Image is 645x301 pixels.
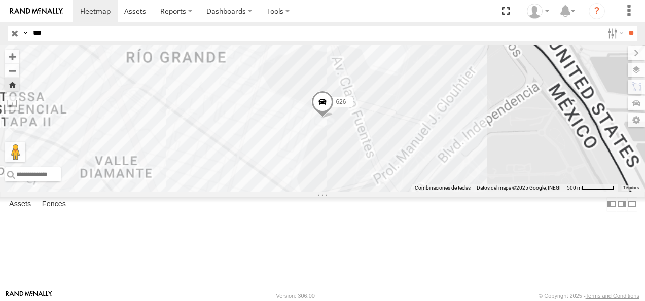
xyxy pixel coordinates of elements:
[603,26,625,41] label: Search Filter Options
[37,197,71,211] label: Fences
[6,291,52,301] a: Visit our Website
[5,96,19,110] label: Measure
[21,26,29,41] label: Search Query
[5,78,19,91] button: Zoom Home
[523,4,553,19] div: antonio fernandez
[606,197,617,212] label: Dock Summary Table to the Left
[623,186,639,190] a: Términos (se abre en una nueva pestaña)
[336,98,346,105] span: 626
[5,50,19,63] button: Zoom in
[617,197,627,212] label: Dock Summary Table to the Right
[628,113,645,127] label: Map Settings
[589,3,605,19] i: ?
[567,185,582,191] span: 500 m
[10,8,63,15] img: rand-logo.svg
[4,197,36,211] label: Assets
[276,293,315,299] div: Version: 306.00
[564,184,618,192] button: Escala del mapa: 500 m por 61 píxeles
[5,142,25,162] button: Arrastra al hombrecito al mapa para abrir Street View
[627,197,637,212] label: Hide Summary Table
[539,293,639,299] div: © Copyright 2025 -
[415,184,471,192] button: Combinaciones de teclas
[477,185,561,191] span: Datos del mapa ©2025 Google, INEGI
[5,63,19,78] button: Zoom out
[586,293,639,299] a: Terms and Conditions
